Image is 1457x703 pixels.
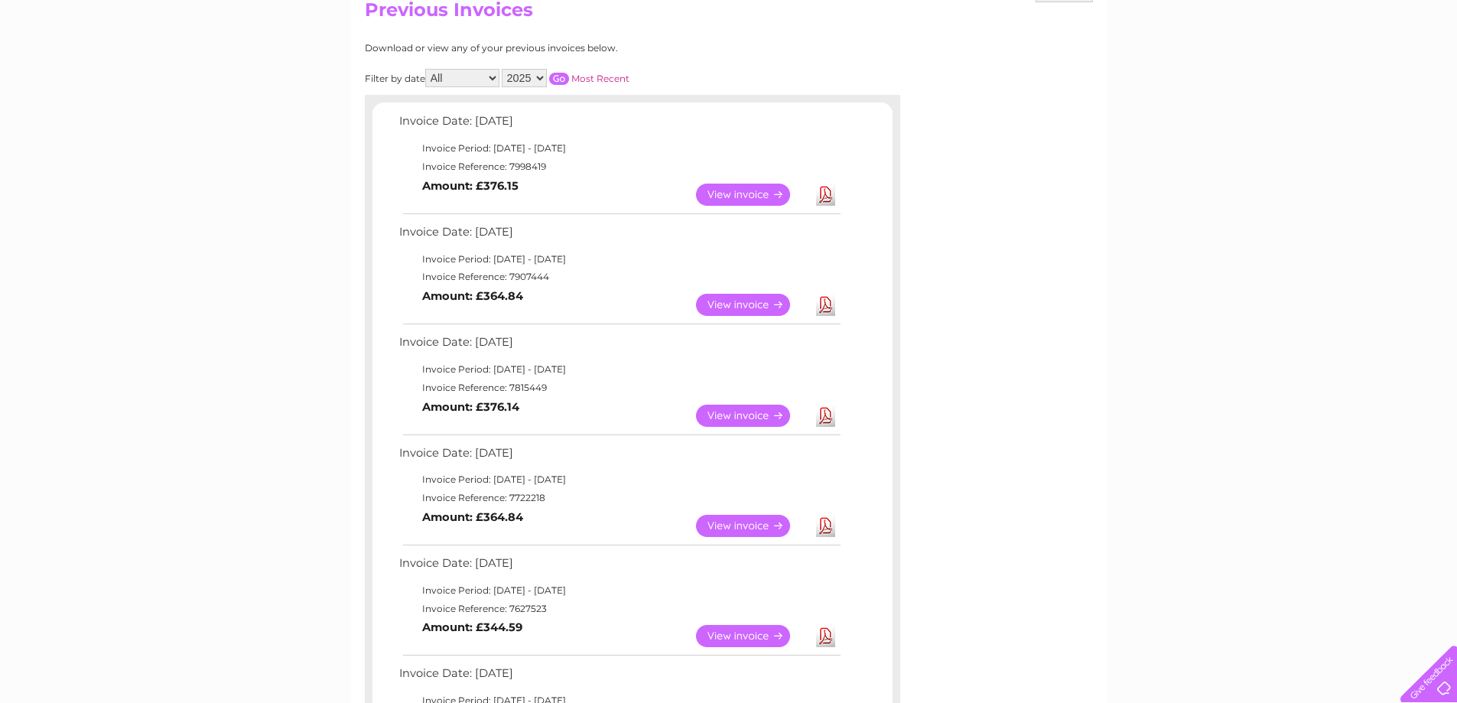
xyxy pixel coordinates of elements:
td: Invoice Period: [DATE] - [DATE] [395,470,843,489]
td: Invoice Reference: 7998419 [395,158,843,176]
a: View [696,515,808,537]
td: Invoice Reference: 7815449 [395,379,843,397]
td: Invoice Date: [DATE] [395,553,843,581]
img: logo.png [51,40,129,86]
a: Telecoms [1269,65,1315,76]
a: Download [816,405,835,427]
b: Amount: £364.84 [422,289,523,303]
td: Invoice Reference: 7722218 [395,489,843,507]
a: Download [816,294,835,316]
td: Invoice Period: [DATE] - [DATE] [395,250,843,269]
td: Invoice Date: [DATE] [395,111,843,139]
b: Amount: £376.15 [422,179,519,193]
td: Invoice Reference: 7627523 [395,600,843,618]
div: Download or view any of your previous invoices below. [365,43,766,54]
a: Energy [1226,65,1260,76]
a: Most Recent [571,73,629,84]
a: View [696,294,808,316]
td: Invoice Period: [DATE] - [DATE] [395,139,843,158]
td: Invoice Reference: 7907444 [395,268,843,286]
a: 0333 014 3131 [1169,8,1274,27]
a: Download [816,625,835,647]
div: Clear Business is a trading name of Verastar Limited (registered in [GEOGRAPHIC_DATA] No. 3667643... [368,8,1091,74]
td: Invoice Date: [DATE] [395,443,843,471]
b: Amount: £376.14 [422,400,519,414]
a: View [696,625,808,647]
a: Blog [1324,65,1346,76]
div: Filter by date [365,69,766,87]
a: Log out [1407,65,1442,76]
td: Invoice Period: [DATE] - [DATE] [395,581,843,600]
a: Water [1188,65,1217,76]
a: Download [816,515,835,537]
b: Amount: £364.84 [422,510,523,524]
td: Invoice Date: [DATE] [395,663,843,692]
td: Invoice Date: [DATE] [395,222,843,250]
td: Invoice Date: [DATE] [395,332,843,360]
a: View [696,184,808,206]
a: Contact [1355,65,1393,76]
a: Download [816,184,835,206]
b: Amount: £344.59 [422,620,522,634]
a: View [696,405,808,427]
td: Invoice Period: [DATE] - [DATE] [395,360,843,379]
